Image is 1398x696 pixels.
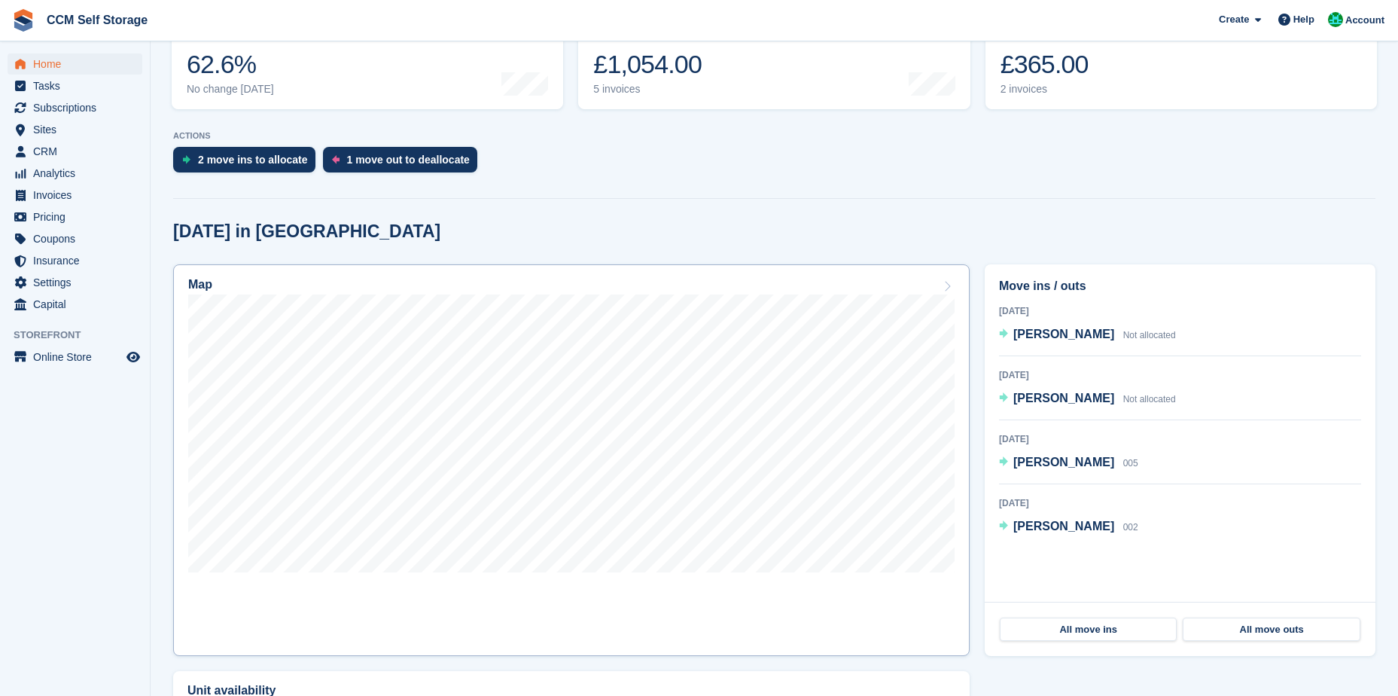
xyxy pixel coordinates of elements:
img: Sharon [1328,12,1343,27]
span: Help [1293,12,1314,27]
a: menu [8,206,142,227]
a: 2 move ins to allocate [173,147,323,180]
a: [PERSON_NAME] 005 [999,453,1138,473]
div: [DATE] [999,432,1361,446]
a: All move outs [1183,618,1360,642]
div: 5 invoices [593,83,705,96]
a: Occupancy 62.6% No change [DATE] [172,14,563,109]
div: 2 invoices [1001,83,1104,96]
a: [PERSON_NAME] Not allocated [999,389,1176,409]
a: [PERSON_NAME] 002 [999,517,1138,537]
div: [DATE] [999,368,1361,382]
span: Coupons [33,228,123,249]
h2: Move ins / outs [999,277,1361,295]
span: Not allocated [1123,330,1176,340]
div: £1,054.00 [593,49,705,80]
h2: Map [188,278,212,292]
span: [PERSON_NAME] [1013,328,1114,340]
div: No change [DATE] [187,83,274,96]
span: [PERSON_NAME] [1013,456,1114,469]
a: Preview store [124,348,142,366]
a: menu [8,53,142,75]
span: Storefront [14,328,150,343]
a: menu [8,250,142,271]
a: menu [8,228,142,249]
span: [PERSON_NAME] [1013,520,1114,533]
span: Invoices [33,185,123,206]
a: menu [8,346,142,368]
img: stora-icon-8386f47178a22dfd0bd8f6a31ec36ba5ce8667c1dd55bd0f319d3a0aa187defe.svg [12,9,35,32]
a: Month-to-date sales £1,054.00 5 invoices [578,14,970,109]
span: Settings [33,272,123,293]
p: ACTIONS [173,131,1375,141]
a: menu [8,163,142,184]
span: [PERSON_NAME] [1013,392,1114,404]
a: Map [173,264,970,656]
a: CCM Self Storage [41,8,154,32]
div: 2 move ins to allocate [198,154,308,166]
h2: [DATE] in [GEOGRAPHIC_DATA] [173,221,440,242]
div: [DATE] [999,496,1361,510]
a: menu [8,97,142,118]
a: menu [8,75,142,96]
a: menu [8,141,142,162]
a: [PERSON_NAME] Not allocated [999,325,1176,345]
span: Account [1345,13,1384,28]
span: Sites [33,119,123,140]
span: Not allocated [1123,394,1176,404]
a: Awaiting payment £365.00 2 invoices [985,14,1377,109]
img: move_ins_to_allocate_icon-fdf77a2bb77ea45bf5b3d319d69a93e2d87916cf1d5bf7949dd705db3b84f3ca.svg [182,155,190,164]
a: menu [8,119,142,140]
span: Online Store [33,346,123,368]
div: 62.6% [187,49,274,80]
span: Analytics [33,163,123,184]
span: 002 [1123,522,1138,533]
div: £365.00 [1001,49,1104,80]
span: 005 [1123,458,1138,469]
span: Pricing [33,206,123,227]
div: 1 move out to deallocate [347,154,470,166]
span: Tasks [33,75,123,96]
a: 1 move out to deallocate [323,147,485,180]
div: [DATE] [999,304,1361,318]
span: Create [1219,12,1249,27]
span: Insurance [33,250,123,271]
span: Subscriptions [33,97,123,118]
span: CRM [33,141,123,162]
a: menu [8,294,142,315]
img: move_outs_to_deallocate_icon-f764333ba52eb49d3ac5e1228854f67142a1ed5810a6f6cc68b1a99e826820c5.svg [332,155,340,164]
a: menu [8,272,142,293]
a: All move ins [1000,618,1177,642]
span: Capital [33,294,123,315]
span: Home [33,53,123,75]
a: menu [8,185,142,206]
